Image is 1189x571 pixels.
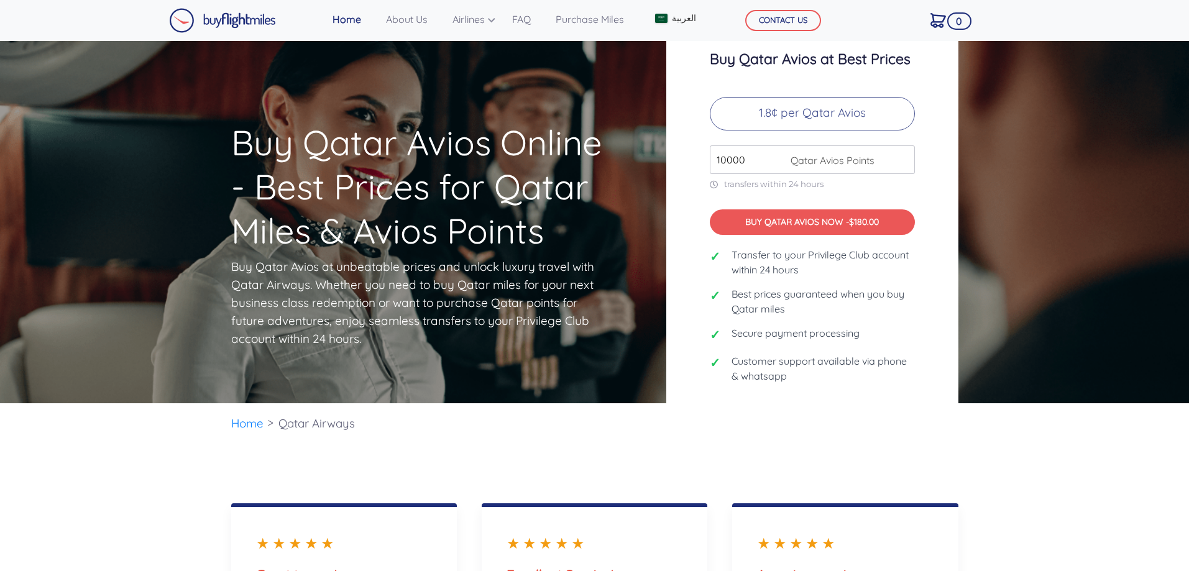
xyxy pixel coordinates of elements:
[231,50,618,253] h1: Buy Qatar Avios Online - Best Prices for Qatar Miles & Avios Points
[650,7,700,30] a: العربية
[710,51,915,67] h3: Buy Qatar Avios at Best Prices
[849,216,879,227] span: $180.00
[169,5,276,36] a: Buy Flight Miles Logo
[745,10,821,31] button: CONTACT US
[655,14,668,23] img: Arabic
[710,354,722,372] span: ✓
[710,286,722,305] span: ✓
[231,258,598,348] p: Buy Qatar Avios at unbeatable prices and unlock luxury travel with Qatar Airways. Whether you nee...
[757,532,933,554] div: ★★★★★
[710,179,915,190] p: transfers within 24 hours
[381,7,433,32] a: About Us
[710,97,915,130] p: 1.8¢ per Qatar Avios
[732,247,915,277] span: Transfer to your Privilege Club account within 24 hours
[732,286,915,316] span: Best prices guaranteed when you buy Qatar miles
[710,209,915,235] button: BUY QATAR AVIOS NOW -$180.00
[256,532,432,554] div: ★★★★★
[784,153,875,168] span: Qatar Avios Points
[507,7,536,32] a: FAQ
[930,13,946,28] img: Cart
[448,7,492,32] a: Airlines
[672,12,696,25] span: العربية
[272,403,361,444] li: Qatar Airways
[947,12,971,30] span: 0
[231,416,264,431] a: Home
[710,247,722,266] span: ✓
[169,8,276,33] img: Buy Flight Miles Logo
[732,326,860,340] span: Secure payment processing
[925,7,951,33] a: 0
[551,7,629,32] a: Purchase Miles
[507,532,682,554] div: ★★★★★
[328,7,366,32] a: Home
[710,326,722,344] span: ✓
[732,354,915,383] span: Customer support available via phone & whatsapp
